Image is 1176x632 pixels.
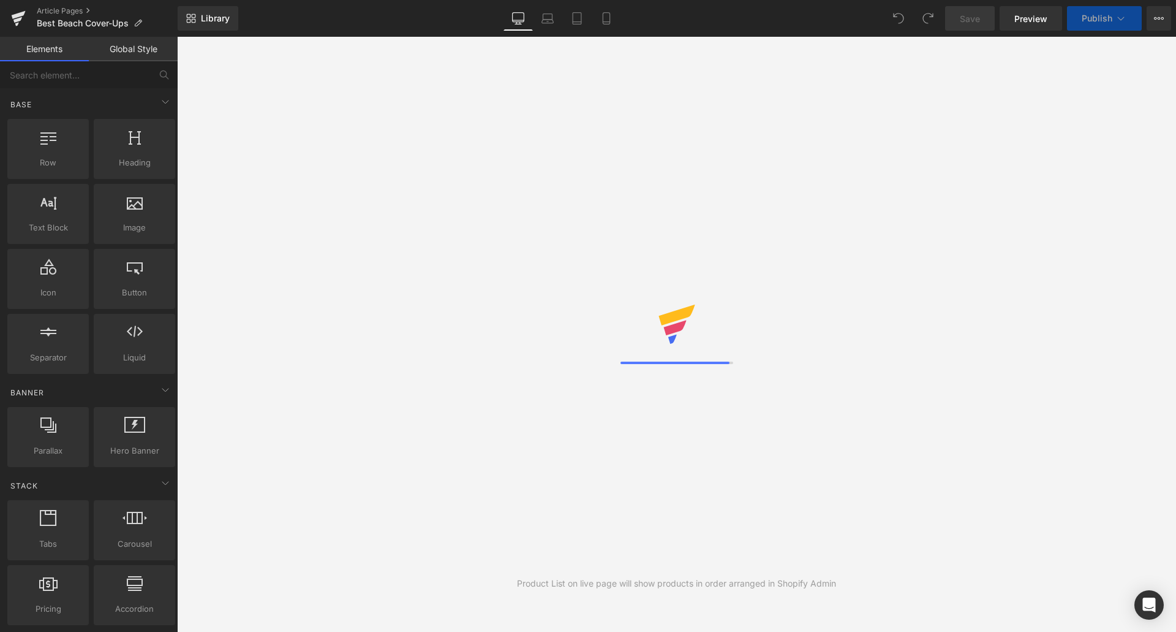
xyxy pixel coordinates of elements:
span: Carousel [97,538,171,550]
a: Laptop [533,6,562,31]
span: Hero Banner [97,444,171,457]
span: Accordion [97,603,171,615]
a: Desktop [503,6,533,31]
span: Heading [97,156,171,169]
a: Tablet [562,6,592,31]
a: New Library [178,6,238,31]
span: Save [960,12,980,25]
span: Base [9,99,33,110]
div: Product List on live page will show products in order arranged in Shopify Admin [517,577,836,590]
button: Publish [1067,6,1142,31]
button: Redo [916,6,940,31]
a: Article Pages [37,6,178,16]
span: Banner [9,387,45,398]
span: Icon [11,286,85,299]
a: Preview [1000,6,1062,31]
span: Library [201,13,230,24]
span: Text Block [11,221,85,234]
span: Button [97,286,171,299]
button: Undo [886,6,911,31]
span: Image [97,221,171,234]
span: Pricing [11,603,85,615]
span: Tabs [11,538,85,550]
span: Publish [1082,13,1112,23]
span: Separator [11,351,85,364]
button: More [1147,6,1171,31]
span: Parallax [11,444,85,457]
span: Best Beach Cover-Ups [37,18,129,28]
a: Global Style [89,37,178,61]
a: Mobile [592,6,621,31]
span: Liquid [97,351,171,364]
div: Open Intercom Messenger [1134,590,1164,620]
span: Stack [9,480,39,492]
span: Row [11,156,85,169]
span: Preview [1014,12,1047,25]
